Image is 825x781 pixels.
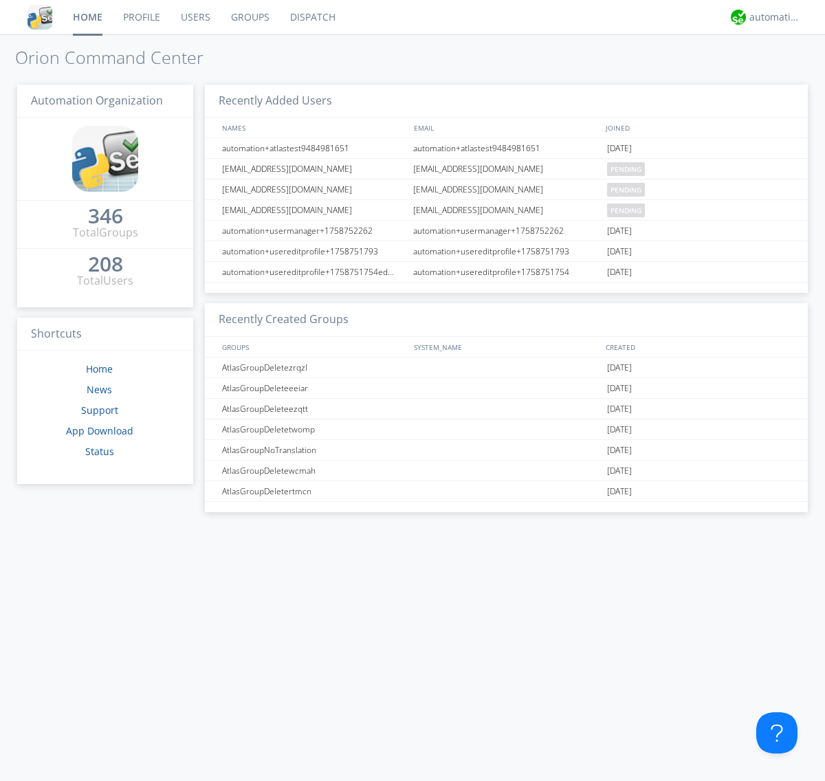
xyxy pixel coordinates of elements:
[205,179,808,200] a: [EMAIL_ADDRESS][DOMAIN_NAME][EMAIL_ADDRESS][DOMAIN_NAME]pending
[749,10,801,24] div: automation+atlas
[31,93,163,108] span: Automation Organization
[410,159,604,179] div: [EMAIL_ADDRESS][DOMAIN_NAME]
[219,399,409,419] div: AtlasGroupDeleteezqtt
[219,419,409,439] div: AtlasGroupDeletetwomp
[205,262,808,283] a: automation+usereditprofile+1758751754editedautomation+usereditprofile+1758751754automation+usered...
[410,179,604,199] div: [EMAIL_ADDRESS][DOMAIN_NAME]
[205,440,808,461] a: AtlasGroupNoTranslation[DATE]
[27,5,52,30] img: cddb5a64eb264b2086981ab96f4c1ba7
[205,221,808,241] a: automation+usermanager+1758752262automation+usermanager+1758752262[DATE]
[205,200,808,221] a: [EMAIL_ADDRESS][DOMAIN_NAME][EMAIL_ADDRESS][DOMAIN_NAME]pending
[731,10,746,25] img: d2d01cd9b4174d08988066c6d424eccd
[205,419,808,440] a: AtlasGroupDeletetwomp[DATE]
[205,399,808,419] a: AtlasGroupDeleteezqtt[DATE]
[86,362,113,375] a: Home
[219,200,409,220] div: [EMAIL_ADDRESS][DOMAIN_NAME]
[607,419,632,440] span: [DATE]
[17,318,193,351] h3: Shortcuts
[602,118,795,137] div: JOINED
[205,461,808,481] a: AtlasGroupDeletewcmah[DATE]
[219,461,409,481] div: AtlasGroupDeletewcmah
[410,138,604,158] div: automation+atlastest9484981651
[607,221,632,241] span: [DATE]
[410,241,604,261] div: automation+usereditprofile+1758751793
[410,200,604,220] div: [EMAIL_ADDRESS][DOMAIN_NAME]
[219,357,409,377] div: AtlasGroupDeletezrqzl
[602,337,795,357] div: CREATED
[607,461,632,481] span: [DATE]
[607,162,645,176] span: pending
[607,262,632,283] span: [DATE]
[73,225,138,241] div: Total Groups
[607,138,632,159] span: [DATE]
[88,257,123,271] div: 208
[607,357,632,378] span: [DATE]
[219,378,409,398] div: AtlasGroupDeleteeeiar
[85,445,114,458] a: Status
[88,209,123,225] a: 346
[410,262,604,282] div: automation+usereditprofile+1758751754
[205,357,808,378] a: AtlasGroupDeletezrqzl[DATE]
[410,337,602,357] div: SYSTEM_NAME
[88,257,123,273] a: 208
[219,138,409,158] div: automation+atlastest9484981651
[205,303,808,337] h3: Recently Created Groups
[607,378,632,399] span: [DATE]
[205,138,808,159] a: automation+atlastest9484981651automation+atlastest9484981651[DATE]
[87,383,112,396] a: News
[72,126,138,192] img: cddb5a64eb264b2086981ab96f4c1ba7
[205,85,808,118] h3: Recently Added Users
[410,118,602,137] div: EMAIL
[410,221,604,241] div: automation+usermanager+1758752262
[205,481,808,502] a: AtlasGroupDeletertmcn[DATE]
[607,241,632,262] span: [DATE]
[205,159,808,179] a: [EMAIL_ADDRESS][DOMAIN_NAME][EMAIL_ADDRESS][DOMAIN_NAME]pending
[219,159,409,179] div: [EMAIL_ADDRESS][DOMAIN_NAME]
[219,179,409,199] div: [EMAIL_ADDRESS][DOMAIN_NAME]
[756,712,797,753] iframe: Toggle Customer Support
[77,273,133,289] div: Total Users
[219,241,409,261] div: automation+usereditprofile+1758751793
[205,378,808,399] a: AtlasGroupDeleteeeiar[DATE]
[607,481,632,502] span: [DATE]
[219,118,407,137] div: NAMES
[219,440,409,460] div: AtlasGroupNoTranslation
[607,203,645,217] span: pending
[607,440,632,461] span: [DATE]
[66,424,133,437] a: App Download
[219,337,407,357] div: GROUPS
[219,262,409,282] div: automation+usereditprofile+1758751754editedautomation+usereditprofile+1758751754
[205,241,808,262] a: automation+usereditprofile+1758751793automation+usereditprofile+1758751793[DATE]
[219,481,409,501] div: AtlasGroupDeletertmcn
[219,221,409,241] div: automation+usermanager+1758752262
[88,209,123,223] div: 346
[81,404,118,417] a: Support
[607,399,632,419] span: [DATE]
[607,183,645,197] span: pending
